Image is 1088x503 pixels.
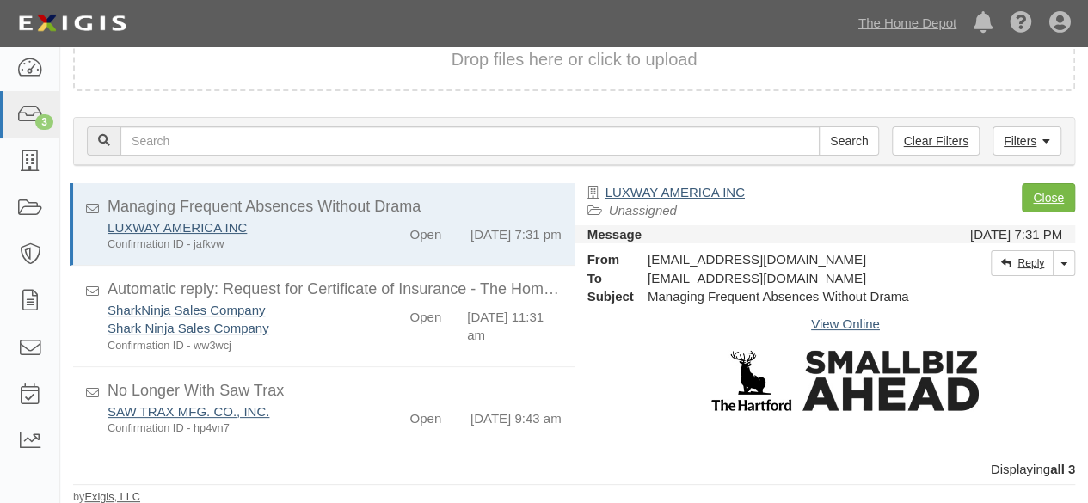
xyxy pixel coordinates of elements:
[850,6,965,40] a: The Home Depot
[970,225,1062,243] div: [DATE] 7:31 PM
[120,126,820,156] input: Search
[470,218,562,243] div: [DATE] 7:31 pm
[452,47,698,72] button: Drop files here or click to upload
[108,220,247,235] a: LUXWAY AMERICA INC
[605,185,745,199] a: LUXWAY AMERICA INC
[811,316,880,331] a: View Online
[575,269,635,287] strong: To
[993,126,1061,156] a: Filters
[409,402,441,427] div: Open
[35,114,53,130] div: 3
[587,227,642,242] strong: Message
[108,404,269,419] a: SAW TRAX MFG. CO., INC.
[108,236,361,252] div: Confirmation ID - jafkvw
[108,303,265,317] a: SharkNinja Sales Company
[84,490,140,503] a: Exigis, LLC
[1010,12,1032,34] i: Help Center - Complianz
[711,350,980,411] img: Small Biz Ahead Logo
[467,301,561,345] div: [DATE] 11:31 am
[409,218,441,243] div: Open
[635,250,937,268] div: [EMAIL_ADDRESS][DOMAIN_NAME]
[60,460,1088,478] div: Displaying
[991,250,1054,276] a: Reply
[609,203,677,218] a: Unassigned
[108,196,562,218] div: Managing Frequent Absences Without Drama
[108,420,361,436] div: Confirmation ID - hp4vn7
[892,126,979,156] a: Clear Filters
[1050,462,1075,476] b: all 3
[575,250,635,268] strong: From
[108,338,361,353] div: Confirmation ID - ww3wcj
[409,301,441,326] div: Open
[1022,183,1075,212] a: Close
[108,321,269,335] a: Shark Ninja Sales Company
[635,269,937,287] div: party-4wkkft@sbainsurance.homedepot.com
[108,279,562,301] div: Automatic reply: Request for Certificate of Insurance - The Home Depot
[819,126,879,156] input: Search
[575,287,635,305] strong: Subject
[470,402,562,427] div: [DATE] 9:43 am
[13,8,132,39] img: logo-5460c22ac91f19d4615b14bd174203de0afe785f0fc80cf4dbbc73dc1793850b.png
[108,380,562,402] div: No Longer With Saw Trax
[635,287,937,305] div: Managing Frequent Absences Without Drama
